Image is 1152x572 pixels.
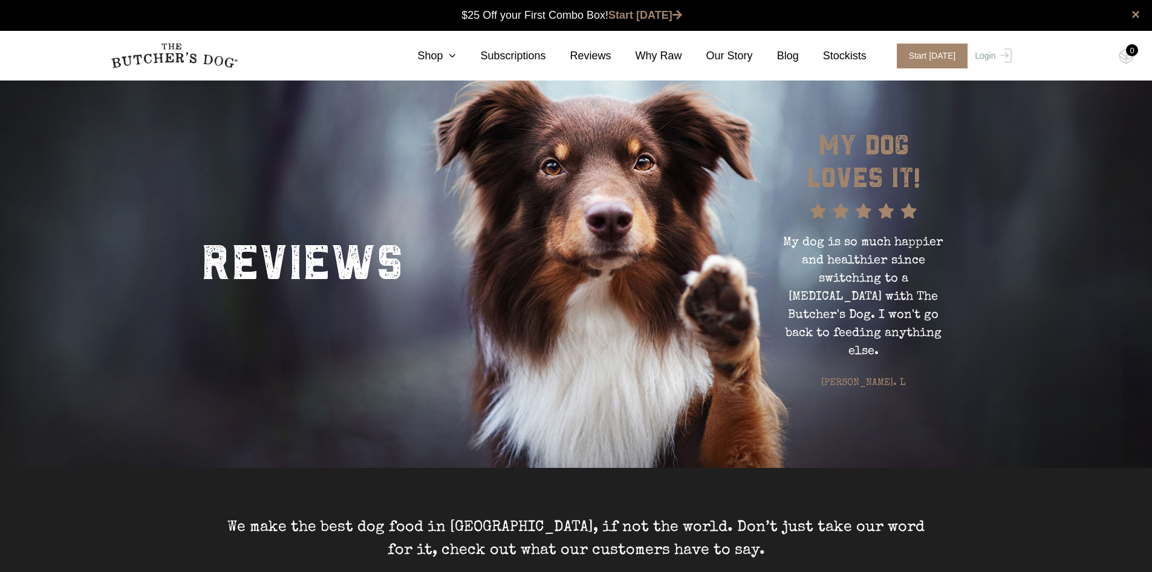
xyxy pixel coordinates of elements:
a: Stockists [799,48,867,64]
a: Why Raw [611,48,682,64]
a: Login [972,44,1011,68]
div: 0 [1126,44,1138,56]
a: Shop [393,48,456,64]
a: Blog [753,48,799,64]
img: review stars [810,203,917,219]
h2: Reviews [201,220,403,299]
a: Reviews [546,48,611,64]
p: [PERSON_NAME]. L [776,376,951,390]
a: Start [DATE] [885,44,972,68]
p: My dog is so much happier and healthier since switching to a [MEDICAL_DATA] with The Butcher's Do... [776,234,951,361]
a: Our Story [682,48,753,64]
a: Start [DATE] [608,9,682,21]
img: TBD_Cart-Empty.png [1119,48,1134,64]
a: Subscriptions [456,48,545,64]
span: Start [DATE] [897,44,968,68]
a: close [1131,7,1140,22]
p: We make the best dog food in [GEOGRAPHIC_DATA], if not the world. Don’t just take our word for it... [213,516,939,562]
h2: MY DOG LOVES IT! [800,129,927,194]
